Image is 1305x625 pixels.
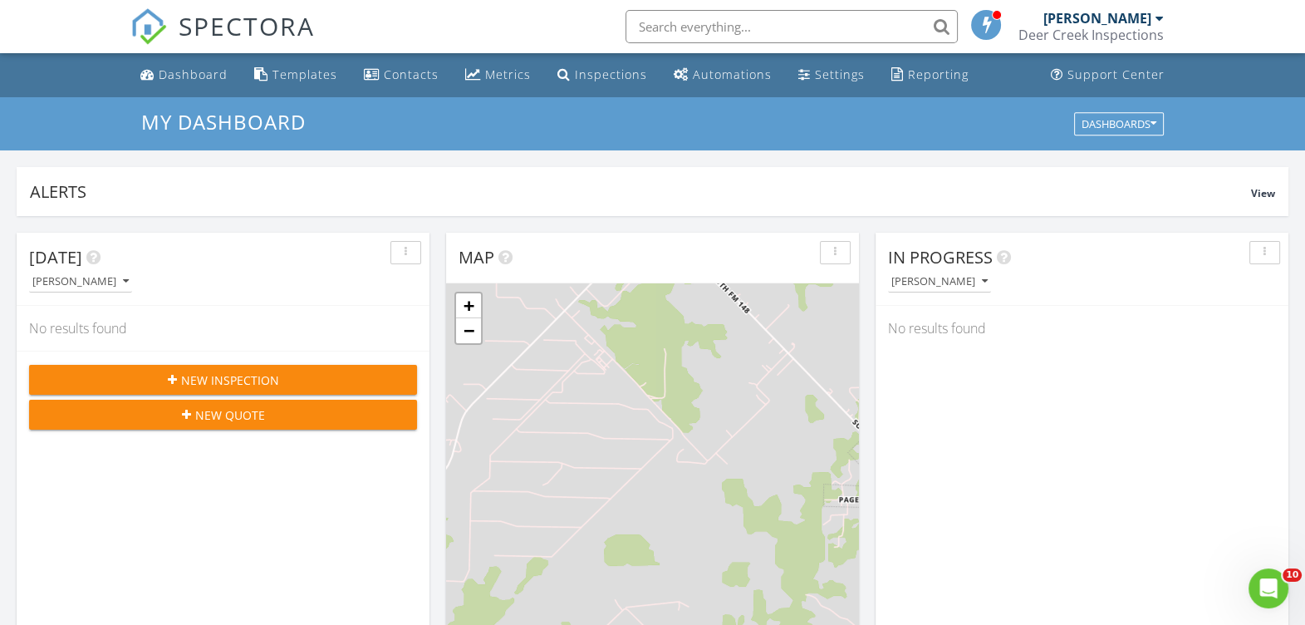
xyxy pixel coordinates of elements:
[876,306,1288,351] div: No results found
[1249,568,1288,608] iframe: Intercom live chat
[888,246,993,268] span: In Progress
[575,66,647,82] div: Inspections
[485,66,531,82] div: Metrics
[179,8,315,43] span: SPECTORA
[1044,60,1171,91] a: Support Center
[1251,186,1275,200] span: View
[17,306,429,351] div: No results found
[792,60,871,91] a: Settings
[459,60,537,91] a: Metrics
[159,66,228,82] div: Dashboard
[1082,118,1156,130] div: Dashboards
[885,60,975,91] a: Reporting
[29,246,82,268] span: [DATE]
[693,66,772,82] div: Automations
[456,293,481,318] a: Zoom in
[130,22,315,57] a: SPECTORA
[459,246,494,268] span: Map
[195,406,265,424] span: New Quote
[134,60,234,91] a: Dashboard
[1283,568,1302,582] span: 10
[551,60,654,91] a: Inspections
[1067,66,1165,82] div: Support Center
[29,400,417,430] button: New Quote
[130,8,167,45] img: The Best Home Inspection Software - Spectora
[1018,27,1164,43] div: Deer Creek Inspections
[667,60,778,91] a: Automations (Basic)
[384,66,439,82] div: Contacts
[272,66,337,82] div: Templates
[456,318,481,343] a: Zoom out
[181,372,279,389] span: New Inspection
[1074,112,1164,135] button: Dashboards
[888,271,991,293] button: [PERSON_NAME]
[626,10,958,43] input: Search everything...
[29,271,132,293] button: [PERSON_NAME]
[891,276,988,288] div: [PERSON_NAME]
[815,66,865,82] div: Settings
[357,60,445,91] a: Contacts
[141,108,306,135] span: My Dashboard
[1043,10,1151,27] div: [PERSON_NAME]
[908,66,969,82] div: Reporting
[32,276,129,288] div: [PERSON_NAME]
[248,60,344,91] a: Templates
[30,180,1251,203] div: Alerts
[29,365,417,395] button: New Inspection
